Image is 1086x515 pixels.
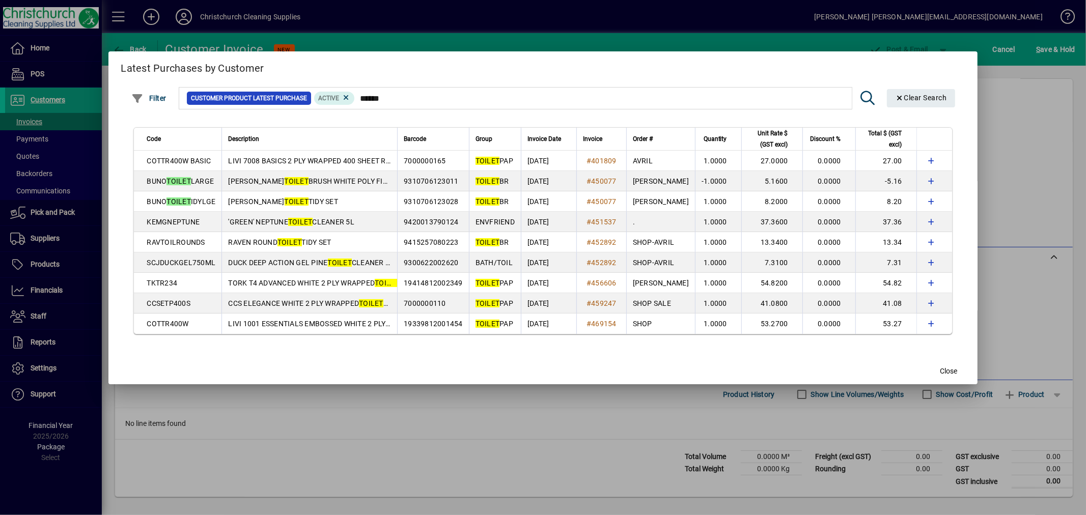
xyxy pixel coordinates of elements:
[633,133,689,145] div: Order #
[802,191,855,212] td: 0.0000
[583,196,620,207] a: #450077
[404,177,458,185] span: 9310706123011
[626,212,695,232] td: .
[476,320,500,328] em: TOILET
[626,252,695,273] td: SHOP-AVRIL
[285,177,309,185] em: TOILET
[147,218,200,226] span: KEMGNEPTUNE
[228,238,331,246] span: RAVEN ROUND TIDY SET
[626,191,695,212] td: [PERSON_NAME]
[587,259,591,267] span: #
[587,279,591,287] span: #
[855,313,916,334] td: 53.27
[587,177,591,185] span: #
[476,133,515,145] div: Group
[166,177,191,185] em: TOILET
[476,279,500,287] em: TOILET
[583,318,620,329] a: #469154
[583,298,620,309] a: #459247
[741,191,802,212] td: 8.2000
[147,259,215,267] span: SCJDUCKGEL750ML
[695,273,741,293] td: 1.0000
[521,212,576,232] td: [DATE]
[228,320,503,328] span: LIVI 1001 ESSENTIALS EMBOSSED WHITE 2 PLY WRAPPED ROLLS 400S X 48
[583,155,620,166] a: #401809
[695,313,741,334] td: 1.0000
[228,177,391,185] span: [PERSON_NAME] BRUSH WHITE POLY FILL
[191,93,307,103] span: Customer Product Latest Purchase
[802,313,855,334] td: 0.0000
[476,157,513,165] span: PAP
[375,279,399,287] em: TOILET
[741,232,802,252] td: 13.3400
[583,176,620,187] a: #450077
[741,171,802,191] td: 5.1600
[587,157,591,165] span: #
[228,299,440,307] span: CCS ELEGANCE WHITE 2 PLY WRAPPED ROLLS 400S X 48
[318,95,339,102] span: Active
[887,89,955,107] button: Clear
[591,279,617,287] span: 456606
[527,133,561,145] span: Invoice Date
[704,133,727,145] span: Quantity
[147,279,177,287] span: TKTR234
[591,197,617,206] span: 450077
[626,313,695,334] td: SHOP
[288,218,313,226] em: TOILET
[802,293,855,313] td: 0.0000
[626,171,695,191] td: [PERSON_NAME]
[587,238,591,246] span: #
[695,191,741,212] td: 1.0000
[591,157,617,165] span: 401809
[862,128,902,150] span: Total $ (GST excl)
[476,197,500,206] em: TOILET
[862,128,911,150] div: Total $ (GST excl)
[147,299,190,307] span: CCSETP400S
[228,157,420,165] span: LIVI 7008 BASICS 2 PLY WRAPPED 400 SHEET ROLLS X 48
[228,133,391,145] div: Description
[476,238,509,246] span: BR
[741,212,802,232] td: 37.3600
[404,197,458,206] span: 9310706123028
[855,293,916,313] td: 41.08
[895,94,947,102] span: Clear Search
[855,171,916,191] td: -5.16
[802,273,855,293] td: 0.0000
[587,218,591,226] span: #
[748,128,797,150] div: Unit Rate $ (GST excl)
[811,133,841,145] span: Discount %
[741,151,802,171] td: 27.0000
[633,133,653,145] span: Order #
[476,259,513,267] span: BATH/TOIL
[404,218,458,226] span: 9420013790124
[741,313,802,334] td: 53.2700
[695,171,741,191] td: -1.0000
[314,92,355,105] mat-chip: Product Activation Status: Active
[741,273,802,293] td: 54.8200
[583,237,620,248] a: #452892
[404,133,463,145] div: Barcode
[404,157,446,165] span: 7000000165
[741,252,802,273] td: 7.3100
[695,212,741,232] td: 1.0000
[521,232,576,252] td: [DATE]
[695,151,741,171] td: 1.0000
[129,89,169,107] button: Filter
[328,259,352,267] em: TOILET
[228,259,443,267] span: DUCK DEEP ACTION GEL PINE CLEANER 750ML (MPI C32)
[626,232,695,252] td: SHOP-AVRIL
[521,273,576,293] td: [DATE]
[583,277,620,289] a: #456606
[476,218,515,226] span: ENVFRIEND
[476,299,513,307] span: PAP
[855,212,916,232] td: 37.36
[521,293,576,313] td: [DATE]
[277,238,302,246] em: TOILET
[591,259,617,267] span: 452892
[591,218,617,226] span: 451537
[228,133,259,145] span: Description
[591,177,617,185] span: 450077
[583,257,620,268] a: #452892
[626,293,695,313] td: SHOP SALE
[591,320,617,328] span: 469154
